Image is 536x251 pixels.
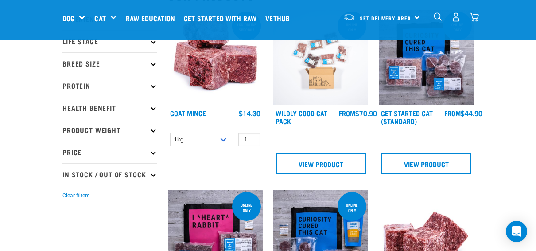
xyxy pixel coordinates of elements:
span: FROM [339,111,355,115]
div: Open Intercom Messenger [506,221,527,242]
a: Get Started Cat (Standard) [381,111,433,123]
a: Get started with Raw [182,0,263,36]
img: Cat 0 2sec [273,10,368,105]
div: $44.90 [444,109,482,117]
p: Protein [62,75,157,97]
div: $14.30 [239,109,260,117]
a: View Product [381,153,471,174]
p: Breed Size [62,52,157,75]
span: Set Delivery Area [360,16,411,20]
img: home-icon@2x.png [470,12,479,22]
div: online only [232,198,261,217]
img: van-moving.png [343,13,355,21]
a: Raw Education [124,0,182,36]
p: Price [62,141,157,163]
a: Vethub [263,0,296,36]
a: Wildly Good Cat Pack [276,111,327,123]
a: View Product [276,153,366,174]
img: home-icon-1@2x.png [434,12,442,21]
div: $70.90 [339,109,377,117]
a: Goat Mince [170,111,206,115]
a: Dog [62,13,74,24]
p: In Stock / Out Of Stock [62,163,157,185]
img: 1077 Wild Goat Mince 01 [168,10,263,105]
img: user.png [451,12,461,22]
div: online only [338,198,366,217]
p: Life Stage [62,30,157,52]
a: Cat [94,13,105,24]
img: Assortment Of Raw Essential Products For Cats Including, Blue And Black Tote Bag With "Curiosity ... [379,10,474,105]
button: Clear filters [62,192,89,200]
p: Product Weight [62,119,157,141]
input: 1 [238,133,260,147]
p: Health Benefit [62,97,157,119]
span: FROM [444,111,461,115]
